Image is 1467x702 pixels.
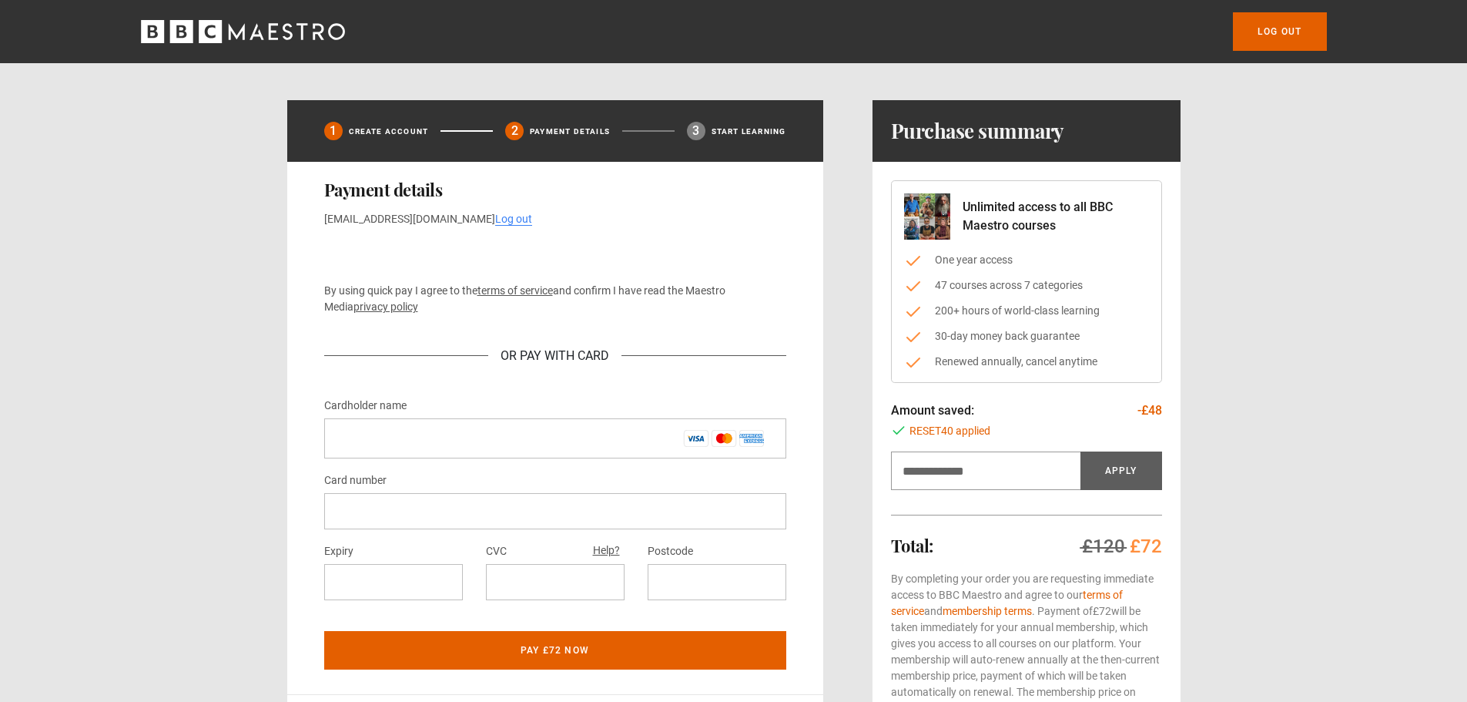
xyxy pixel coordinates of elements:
[488,347,621,365] div: Or Pay With Card
[349,126,429,137] p: Create Account
[687,122,705,140] div: 3
[337,504,774,519] iframe: Secure card number input frame
[648,542,693,561] label: Postcode
[904,252,1149,268] li: One year access
[904,328,1149,344] li: 30-day money back guarantee
[891,119,1064,143] h1: Purchase summary
[1130,536,1162,557] span: £72
[1137,401,1162,420] p: -£48
[477,284,553,297] a: terms of service
[904,277,1149,294] li: 47 courses across 7 categories
[324,542,353,561] label: Expiry
[324,180,786,199] h2: Payment details
[712,126,786,137] p: Start learning
[1080,452,1162,490] button: Apply
[530,126,610,137] p: Payment details
[963,198,1149,235] p: Unlimited access to all BBC Maestro courses
[1093,605,1111,617] span: £72
[1233,12,1326,51] a: Log out
[141,20,345,43] svg: BBC Maestro
[588,541,625,561] button: Help?
[324,631,786,670] button: Pay £72 now
[891,536,933,555] h2: Total:
[891,401,974,420] p: Amount saved:
[1082,536,1125,557] span: £120
[324,211,786,227] p: [EMAIL_ADDRESS][DOMAIN_NAME]
[943,605,1032,617] a: membership terms
[495,213,532,226] a: Log out
[324,472,387,490] label: Card number
[498,575,612,589] iframe: Secure CVC input frame
[505,122,524,140] div: 2
[486,542,507,561] label: CVC
[324,283,786,315] p: By using quick pay I agree to the and confirm I have read the Maestro Media
[324,240,786,270] iframe: Secure payment button frame
[337,575,450,589] iframe: Secure expiration date input frame
[324,397,407,415] label: Cardholder name
[324,122,343,140] div: 1
[353,301,418,313] a: privacy policy
[909,423,990,439] span: RESET40 applied
[660,575,774,589] iframe: Secure postal code input frame
[904,354,1149,370] li: Renewed annually, cancel anytime
[904,303,1149,319] li: 200+ hours of world-class learning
